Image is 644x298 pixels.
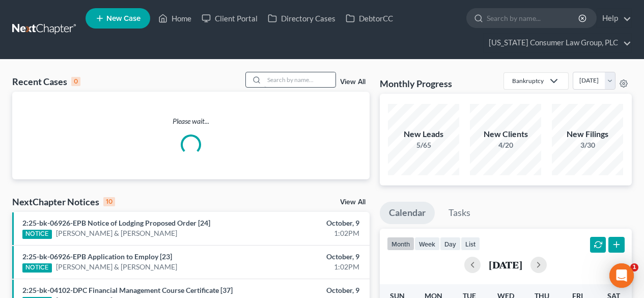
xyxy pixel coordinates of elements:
[380,202,435,224] a: Calendar
[254,285,359,295] div: October, 9
[552,140,623,150] div: 3/30
[254,218,359,228] div: October, 9
[197,9,263,28] a: Client Portal
[388,140,459,150] div: 5/65
[552,128,623,140] div: New Filings
[470,128,541,140] div: New Clients
[630,263,638,272] span: 1
[254,252,359,262] div: October, 9
[106,15,141,22] span: New Case
[153,9,197,28] a: Home
[254,228,359,238] div: 1:02PM
[340,78,366,86] a: View All
[263,9,341,28] a: Directory Cases
[512,76,544,85] div: Bankruptcy
[341,9,398,28] a: DebtorCC
[597,9,631,28] a: Help
[264,72,335,87] input: Search by name...
[470,140,541,150] div: 4/20
[380,77,452,90] h3: Monthly Progress
[340,199,366,206] a: View All
[414,237,440,251] button: week
[12,116,370,126] p: Please wait...
[388,128,459,140] div: New Leads
[22,286,233,294] a: 2:25-bk-04102-DPC Financial Management Course Certificate [37]
[22,263,52,273] div: NOTICE
[103,197,115,206] div: 10
[484,34,631,52] a: [US_STATE] Consumer Law Group, PLC
[12,75,80,88] div: Recent Cases
[489,259,522,270] h2: [DATE]
[22,252,172,261] a: 2:25-bk-06926-EPB Application to Employ [23]
[461,237,480,251] button: list
[71,77,80,86] div: 0
[56,262,177,272] a: [PERSON_NAME] & [PERSON_NAME]
[254,262,359,272] div: 1:02PM
[56,228,177,238] a: [PERSON_NAME] & [PERSON_NAME]
[487,9,580,28] input: Search by name...
[387,237,414,251] button: month
[439,202,480,224] a: Tasks
[440,237,461,251] button: day
[12,196,115,208] div: NextChapter Notices
[22,219,210,227] a: 2:25-bk-06926-EPB Notice of Lodging Proposed Order [24]
[609,263,634,288] div: Open Intercom Messenger
[22,230,52,239] div: NOTICE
